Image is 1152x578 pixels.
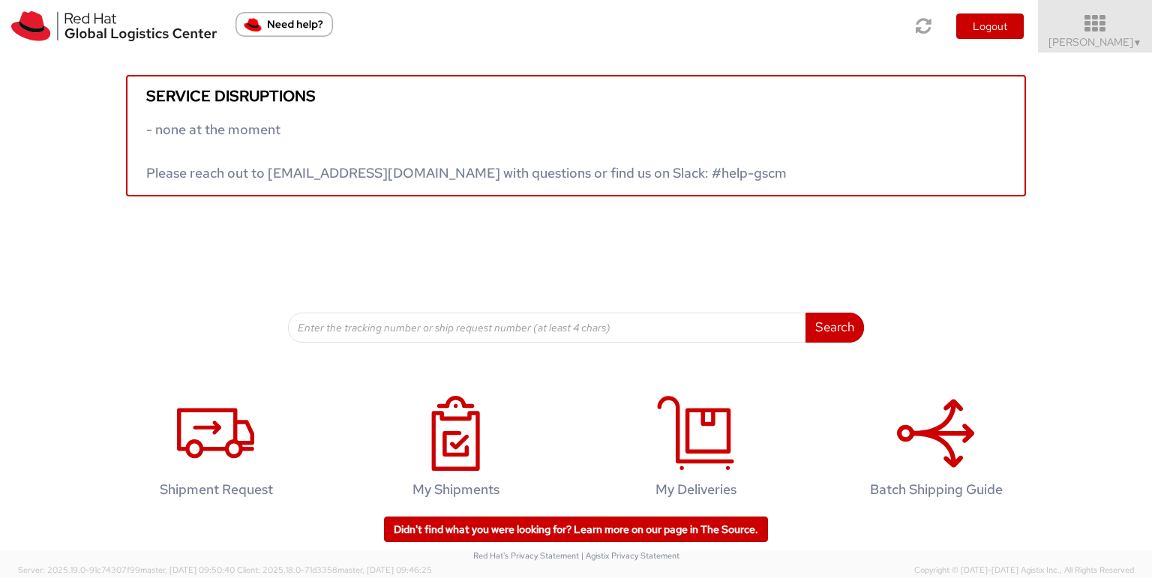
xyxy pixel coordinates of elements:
a: Red Hat's Privacy Statement [473,550,579,561]
span: ▼ [1133,37,1142,49]
span: Server: 2025.19.0-91c74307f99 [18,565,235,575]
a: My Deliveries [583,380,808,520]
h4: My Deliveries [599,482,793,497]
button: Search [805,313,864,343]
a: Service disruptions - none at the moment Please reach out to [EMAIL_ADDRESS][DOMAIN_NAME] with qu... [126,75,1026,196]
h4: Batch Shipping Guide [839,482,1033,497]
span: - none at the moment Please reach out to [EMAIL_ADDRESS][DOMAIN_NAME] with questions or find us o... [146,121,787,181]
a: Batch Shipping Guide [823,380,1048,520]
h4: Shipment Request [119,482,313,497]
button: Logout [956,13,1024,39]
input: Enter the tracking number or ship request number (at least 4 chars) [288,313,806,343]
span: master, [DATE] 09:50:40 [140,565,235,575]
button: Need help? [235,12,333,37]
a: | Agistix Privacy Statement [581,550,679,561]
img: rh-logistics-00dfa346123c4ec078e1.svg [11,11,217,41]
span: Client: 2025.18.0-71d3358 [237,565,432,575]
span: master, [DATE] 09:46:25 [337,565,432,575]
h5: Service disruptions [146,88,1006,104]
a: Shipment Request [103,380,328,520]
span: [PERSON_NAME] [1048,35,1142,49]
a: Didn't find what you were looking for? Learn more on our page in The Source. [384,517,768,542]
h4: My Shipments [359,482,553,497]
a: My Shipments [343,380,568,520]
span: Copyright © [DATE]-[DATE] Agistix Inc., All Rights Reserved [914,565,1134,577]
